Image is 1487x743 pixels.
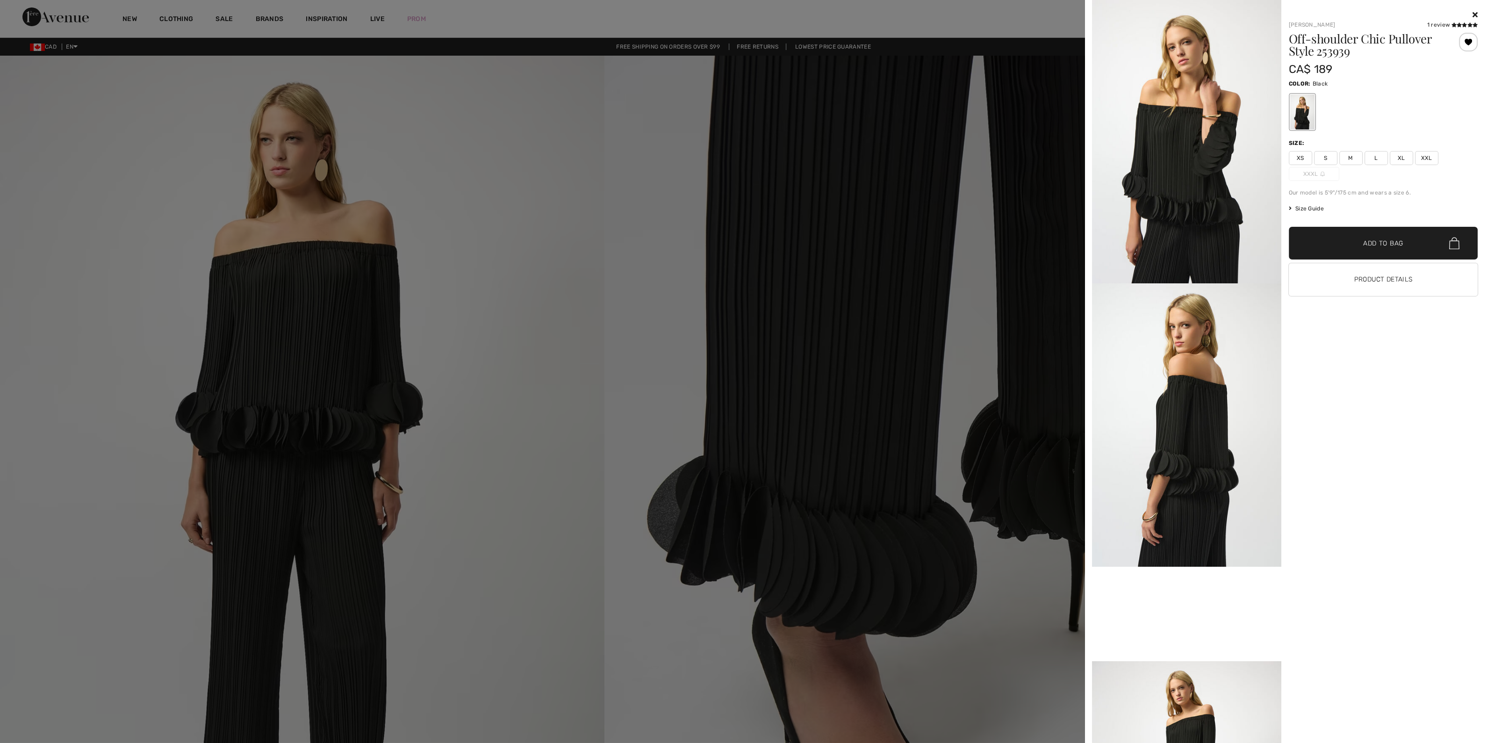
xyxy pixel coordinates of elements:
[21,7,40,15] span: Chat
[1449,237,1459,249] img: Bag.svg
[1289,204,1324,213] span: Size Guide
[1415,151,1438,165] span: XXL
[1289,139,1307,147] div: Size:
[1289,33,1446,57] h1: Off-shoulder Chic Pullover Style 253939
[1365,151,1388,165] span: L
[1092,567,1281,661] video: Your browser does not support the video tag.
[1339,151,1363,165] span: M
[1290,94,1314,130] div: Black
[1289,167,1339,181] span: XXXL
[1427,21,1478,29] div: 1 review
[1363,238,1403,248] span: Add to Bag
[1289,63,1333,76] span: CA$ 189
[1390,151,1413,165] span: XL
[1314,151,1337,165] span: S
[1289,22,1336,28] a: [PERSON_NAME]
[1289,227,1478,260] button: Add to Bag
[1289,151,1312,165] span: XS
[1289,263,1478,296] button: Product Details
[1289,188,1478,197] div: Our model is 5'9"/175 cm and wears a size 6.
[1289,80,1311,87] span: Color:
[1313,80,1328,87] span: Black
[1092,283,1281,567] img: joseph-ribkoff-tops-black_253939_3_27e0_search.jpg
[1320,172,1325,176] img: ring-m.svg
